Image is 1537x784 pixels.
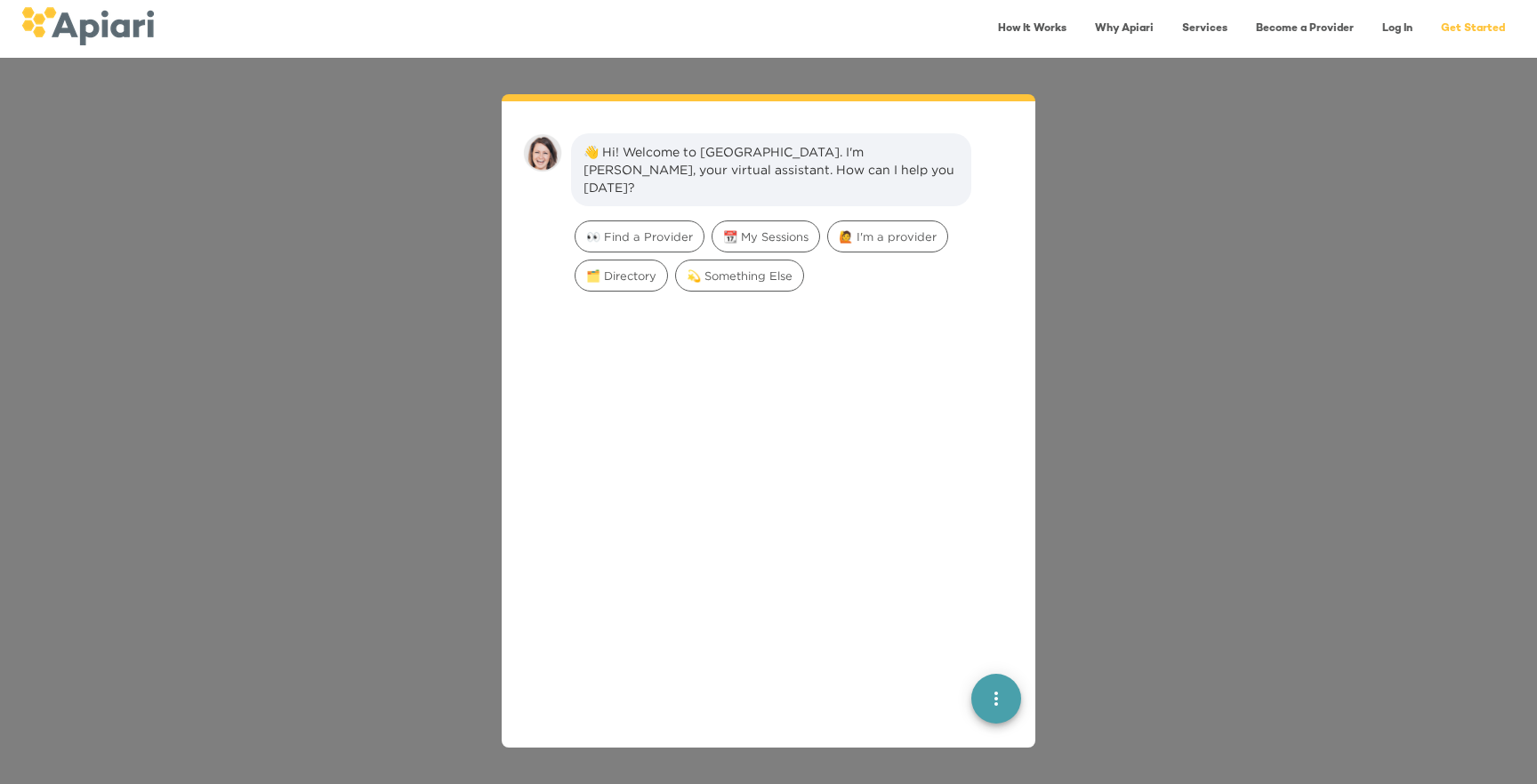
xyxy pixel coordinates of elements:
a: Why Apiari [1084,11,1164,47]
a: Services [1171,11,1238,47]
img: amy.37686e0395c82528988e.png [523,133,562,172]
img: logo [21,7,154,45]
div: 💫 Something Else [675,260,804,292]
div: 📆 My Sessions [712,220,820,252]
a: Log In [1372,11,1423,47]
span: 📆 My Sessions [712,228,819,245]
a: Get Started [1430,11,1516,47]
div: 🗂️ Directory [575,260,668,292]
a: Become a Provider [1245,11,1364,47]
button: quick menu [971,673,1021,723]
div: 🙋 I'm a provider [827,220,948,252]
div: 👀 Find a Provider [575,220,704,252]
span: 🗂️ Directory [575,268,667,284]
div: 👋 Hi! Welcome to [GEOGRAPHIC_DATA]. I'm [PERSON_NAME], your virtual assistant. How can I help you... [583,143,959,196]
a: How It Works [987,11,1077,47]
span: 👀 Find a Provider [575,228,704,245]
span: 🙋 I'm a provider [828,228,947,245]
span: 💫 Something Else [676,268,803,284]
